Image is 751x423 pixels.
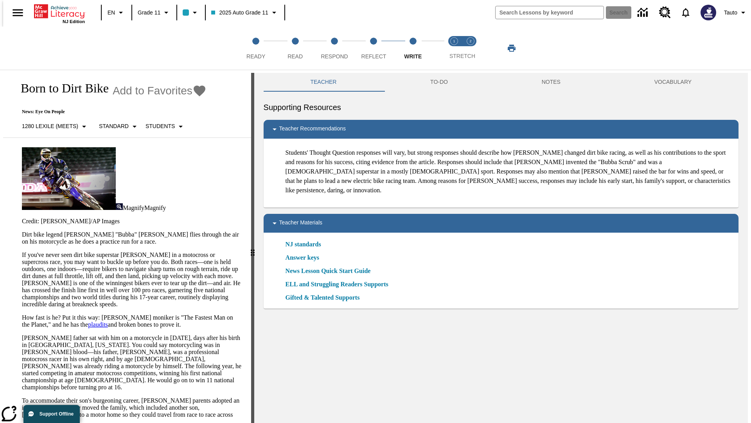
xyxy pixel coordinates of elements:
p: Standard [99,122,129,130]
span: Add to Favorites [113,85,192,97]
text: 1 [453,39,455,43]
a: News Lesson Quick Start Guide, Will open in new browser window or tab [286,266,371,276]
a: Notifications [676,2,696,23]
img: Avatar [701,5,716,20]
text: 2 [469,39,471,43]
span: Ready [246,53,265,60]
button: Read step 2 of 5 [272,27,318,70]
button: Stretch Read step 1 of 2 [443,27,465,70]
a: Resource Center, Will open in new tab [654,2,676,23]
button: Select Lexile, 1280 Lexile (Meets) [19,119,92,134]
button: Reflect step 4 of 5 [351,27,396,70]
div: Instructional Panel Tabs [264,73,738,92]
button: Ready step 1 of 5 [233,27,278,70]
span: Respond [321,53,348,60]
div: Press Enter or Spacebar and then press right and left arrow keys to move the slider [251,73,254,423]
button: NOTES [495,73,607,92]
button: Select a new avatar [696,2,721,23]
a: ELL and Struggling Readers Supports [286,280,393,289]
button: Scaffolds, Standard [96,119,142,134]
span: Grade 11 [138,9,160,17]
button: Stretch Respond step 2 of 2 [459,27,482,70]
a: Gifted & Talented Supports [286,293,365,302]
span: Magnify [144,204,166,211]
button: Profile/Settings [721,5,751,20]
span: NJ Edition [63,19,85,24]
div: Teacher Recommendations [264,120,738,139]
button: Class color is light blue. Change class color [180,5,203,20]
div: activity [254,73,748,423]
button: Teacher [264,73,384,92]
h1: Born to Dirt Bike [13,81,109,96]
button: Select Student [142,119,189,134]
a: Answer keys, Will open in new browser window or tab [286,253,319,262]
p: Students' Thought Question responses will vary, but strong responses should describe how [PERSON_... [286,148,732,195]
input: search field [496,6,604,19]
button: Respond step 3 of 5 [312,27,357,70]
p: [PERSON_NAME] father sat with him on a motorcycle in [DATE], days after his birth in [GEOGRAPHIC_... [22,334,242,391]
button: Grade: Grade 11, Select a grade [135,5,174,20]
button: Print [499,41,524,55]
span: EN [108,9,115,17]
span: Read [287,53,303,60]
a: Data Center [633,2,654,23]
p: Credit: [PERSON_NAME]/AP Images [22,218,242,225]
p: How fast is he? Put it this way: [PERSON_NAME] moniker is "The Fastest Man on the Planet," and he... [22,314,242,328]
p: Teacher Recommendations [279,125,346,134]
a: plaudits [88,321,108,328]
button: TO-DO [383,73,495,92]
p: 1280 Lexile (Meets) [22,122,78,130]
img: Motocross racer James Stewart flies through the air on his dirt bike. [22,147,116,210]
a: NJ standards [286,240,326,249]
button: Class: 2025 Auto Grade 11, Select your class [208,5,282,20]
div: reading [3,73,251,419]
p: Dirt bike legend [PERSON_NAME] "Bubba" [PERSON_NAME] flies through the air on his motorcycle as h... [22,231,242,245]
div: Teacher Materials [264,214,738,233]
button: VOCABULARY [607,73,738,92]
button: Language: EN, Select a language [104,5,129,20]
span: Magnify [123,204,144,211]
p: If you've never seen dirt bike superstar [PERSON_NAME] in a motocross or supercross race, you may... [22,251,242,308]
span: 2025 Auto Grade 11 [211,9,268,17]
p: Students [146,122,175,130]
span: Write [404,53,422,60]
span: Reflect [361,53,386,60]
div: Home [34,3,85,24]
span: STRETCH [449,53,475,59]
p: Teacher Materials [279,219,323,228]
p: News: Eye On People [13,109,207,115]
span: Support Offline [40,411,74,417]
button: Write step 5 of 5 [390,27,436,70]
button: Support Offline [23,405,80,423]
button: Add to Favorites - Born to Dirt Bike [113,84,207,98]
button: Open side menu [6,1,29,24]
img: Magnify [116,203,123,210]
h6: Supporting Resources [264,101,738,114]
span: Tauto [724,9,737,17]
